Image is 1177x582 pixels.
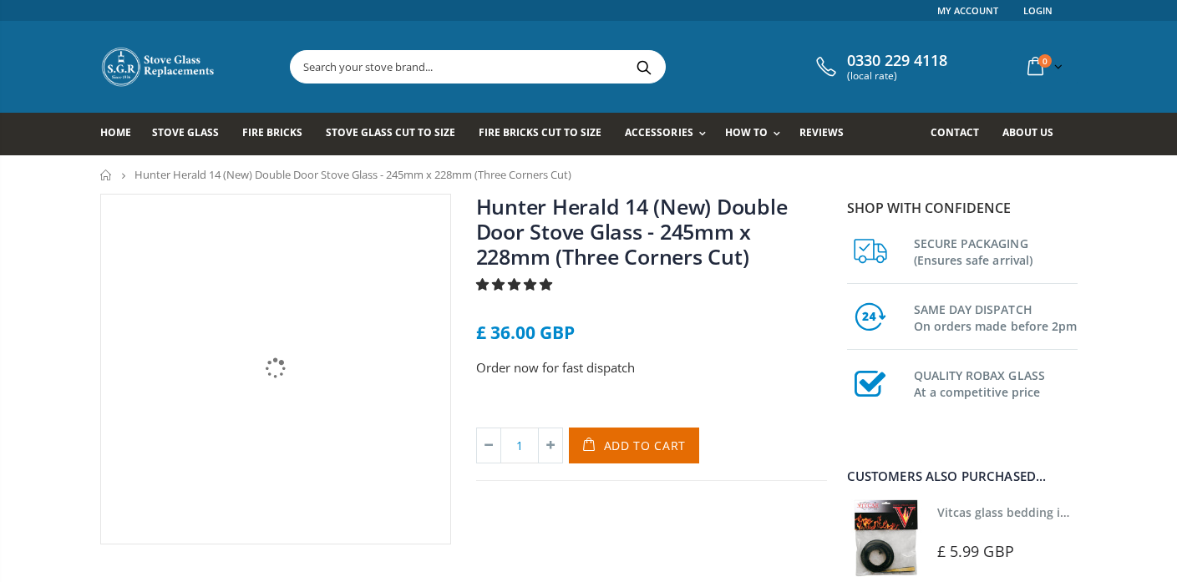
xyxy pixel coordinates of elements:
[931,113,992,155] a: Contact
[725,125,768,139] span: How To
[626,51,663,83] button: Search
[476,321,575,344] span: £ 36.00 GBP
[799,125,844,139] span: Reviews
[479,113,614,155] a: Fire Bricks Cut To Size
[1002,125,1053,139] span: About us
[625,125,693,139] span: Accessories
[100,170,113,180] a: Home
[847,70,947,82] span: (local rate)
[476,276,556,292] span: 5.00 stars
[914,298,1078,335] h3: SAME DAY DISPATCH On orders made before 2pm
[152,125,219,139] span: Stove Glass
[569,428,700,463] button: Add to Cart
[799,113,856,155] a: Reviews
[937,541,1014,561] span: £ 5.99 GBP
[326,113,468,155] a: Stove Glass Cut To Size
[625,113,713,155] a: Accessories
[914,364,1078,401] h3: QUALITY ROBAX GLASS At a competitive price
[242,113,315,155] a: Fire Bricks
[134,167,571,182] span: Hunter Herald 14 (New) Double Door Stove Glass - 245mm x 228mm (Three Corners Cut)
[100,125,131,139] span: Home
[847,198,1078,218] p: Shop with confidence
[812,52,947,82] a: 0330 229 4118 (local rate)
[725,113,789,155] a: How To
[479,125,601,139] span: Fire Bricks Cut To Size
[152,113,231,155] a: Stove Glass
[476,192,788,271] a: Hunter Herald 14 (New) Double Door Stove Glass - 245mm x 228mm (Three Corners Cut)
[476,358,827,377] p: Order now for fast dispatch
[100,113,144,155] a: Home
[326,125,455,139] span: Stove Glass Cut To Size
[847,499,925,577] img: Vitcas stove glass bedding in tape
[847,52,947,70] span: 0330 229 4118
[100,46,217,88] img: Stove Glass Replacement
[291,51,852,83] input: Search your stove brand...
[914,232,1078,269] h3: SECURE PACKAGING (Ensures safe arrival)
[1038,54,1052,68] span: 0
[242,125,302,139] span: Fire Bricks
[604,438,687,453] span: Add to Cart
[1021,50,1066,83] a: 0
[1002,113,1066,155] a: About us
[931,125,979,139] span: Contact
[847,470,1078,483] div: Customers also purchased...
